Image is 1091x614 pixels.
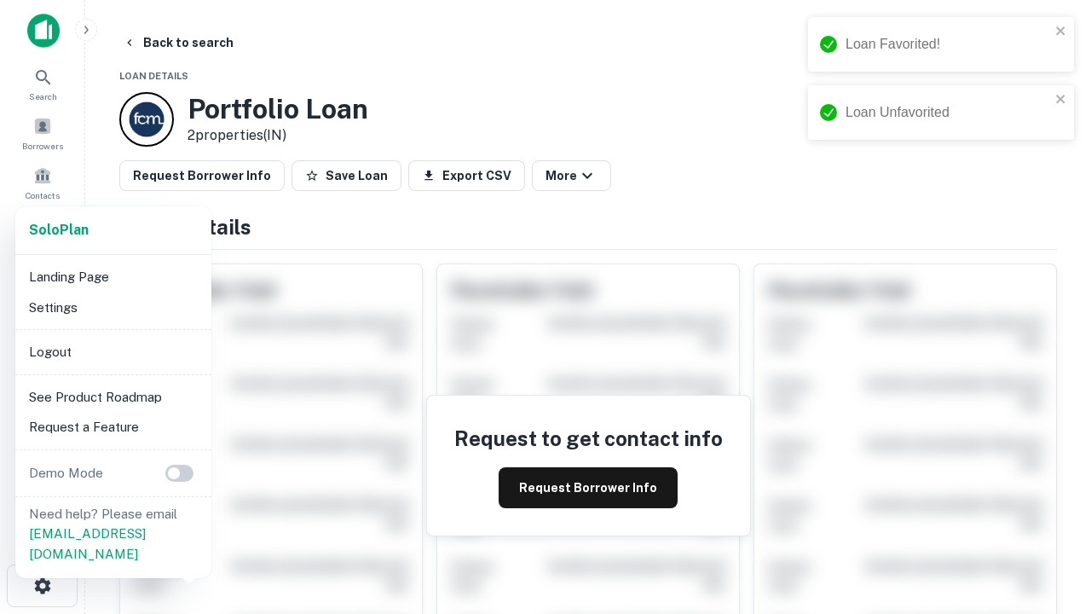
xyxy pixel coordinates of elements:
button: close [1055,24,1067,40]
a: [EMAIL_ADDRESS][DOMAIN_NAME] [29,526,146,561]
strong: Solo Plan [29,222,89,238]
li: Landing Page [22,262,205,293]
button: close [1055,92,1067,108]
div: Loan Favorited! [846,34,1050,55]
p: Demo Mode [22,463,110,484]
iframe: Chat Widget [1006,423,1091,505]
div: Loan Unfavorited [846,102,1050,123]
li: Request a Feature [22,412,205,443]
li: Logout [22,337,205,368]
a: SoloPlan [29,220,89,240]
li: Settings [22,293,205,323]
li: See Product Roadmap [22,382,205,413]
p: Need help? Please email [29,504,198,565]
